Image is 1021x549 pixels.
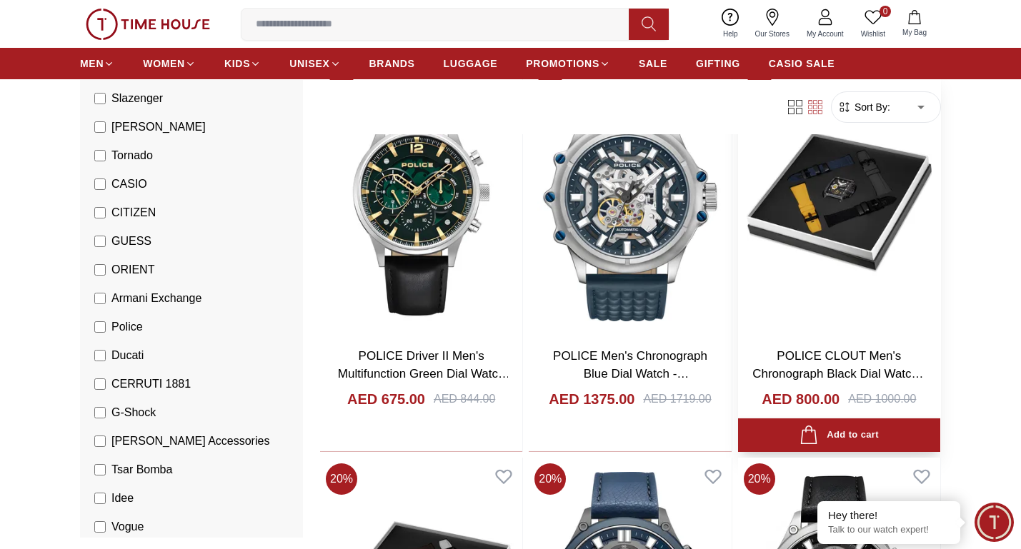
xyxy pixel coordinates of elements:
[894,7,935,41] button: My Bag
[444,56,498,71] span: LUGGAGE
[94,264,106,276] input: ORIENT
[369,51,415,76] a: BRANDS
[111,347,144,364] span: Ducati
[94,464,106,475] input: Tsar Bomba
[347,389,425,409] h4: AED 675.00
[747,6,798,42] a: Our Stores
[738,418,940,452] button: Add to cart
[696,56,740,71] span: GIFTING
[526,56,599,71] span: PROMOTIONS
[111,518,144,535] span: Vogue
[744,463,775,495] span: 20 %
[111,490,134,507] span: Idee
[717,29,744,39] span: Help
[94,493,106,504] input: Idee
[828,508,950,523] div: Hey there!
[111,461,172,478] span: Tsar Bomba
[94,407,106,418] input: G-Shock
[326,463,357,495] span: 20 %
[80,51,114,76] a: MEN
[696,51,740,76] a: GIFTING
[111,433,269,450] span: [PERSON_NAME] Accessories
[111,318,143,336] span: Police
[94,121,106,133] input: [PERSON_NAME]
[94,435,106,447] input: [PERSON_NAME] Accessories
[111,119,206,136] span: [PERSON_NAME]
[852,6,894,42] a: 0Wishlist
[549,389,634,409] h4: AED 1375.00
[855,29,891,39] span: Wishlist
[224,51,261,76] a: KIDS
[94,178,106,190] input: CASIO
[143,56,185,71] span: WOMEN
[643,391,711,408] div: AED 1719.00
[852,100,890,114] span: Sort By:
[86,9,210,40] img: ...
[80,56,104,71] span: MEN
[553,349,707,399] a: POLICE Men's Chronograph Blue Dial Watch - PEWGE1601803
[529,69,731,336] img: POLICE Men's Chronograph Blue Dial Watch - PEWGE1601803
[94,350,106,361] input: Ducati
[897,27,932,38] span: My Bag
[111,233,151,250] span: GUESS
[837,100,890,114] button: Sort By:
[444,51,498,76] a: LUGGAGE
[975,503,1014,542] div: Chat Widget
[94,93,106,104] input: Slazenger
[111,404,156,421] span: G-Shock
[752,349,925,399] a: POLICE CLOUT Men's Chronograph Black Dial Watch - PEWGC00770X1
[639,51,667,76] a: SALE
[94,150,106,161] input: Tornado
[800,425,879,445] div: Add to cart
[801,29,850,39] span: My Account
[828,524,950,536] p: Talk to our watch expert!
[289,56,329,71] span: UNISEX
[762,389,840,409] h4: AED 800.00
[111,147,153,164] span: Tornado
[111,290,201,307] span: Armani Exchange
[143,51,196,76] a: WOMEN
[111,176,147,193] span: CASIO
[111,376,191,393] span: CERRUTI 1881
[338,349,510,399] a: POLICE Driver II Men's Multifunction Green Dial Watch - PEWGF0040201
[738,69,940,336] img: POLICE CLOUT Men's Chronograph Black Dial Watch - PEWGC00770X1
[769,56,835,71] span: CASIO SALE
[880,6,891,17] span: 0
[111,204,156,221] span: CITIZEN
[94,378,106,390] input: CERRUTI 1881
[369,56,415,71] span: BRANDS
[94,521,106,533] input: Vogue
[289,51,340,76] a: UNISEX
[94,236,106,247] input: GUESS
[526,51,610,76] a: PROMOTIONS
[111,90,163,107] span: Slazenger
[434,391,495,408] div: AED 844.00
[714,6,747,42] a: Help
[94,321,106,333] input: Police
[749,29,795,39] span: Our Stores
[224,56,250,71] span: KIDS
[111,261,154,278] span: ORIENT
[639,56,667,71] span: SALE
[848,391,916,408] div: AED 1000.00
[94,207,106,218] input: CITIZEN
[94,293,106,304] input: Armani Exchange
[534,463,566,495] span: 20 %
[320,69,522,336] img: POLICE Driver II Men's Multifunction Green Dial Watch - PEWGF0040201
[769,51,835,76] a: CASIO SALE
